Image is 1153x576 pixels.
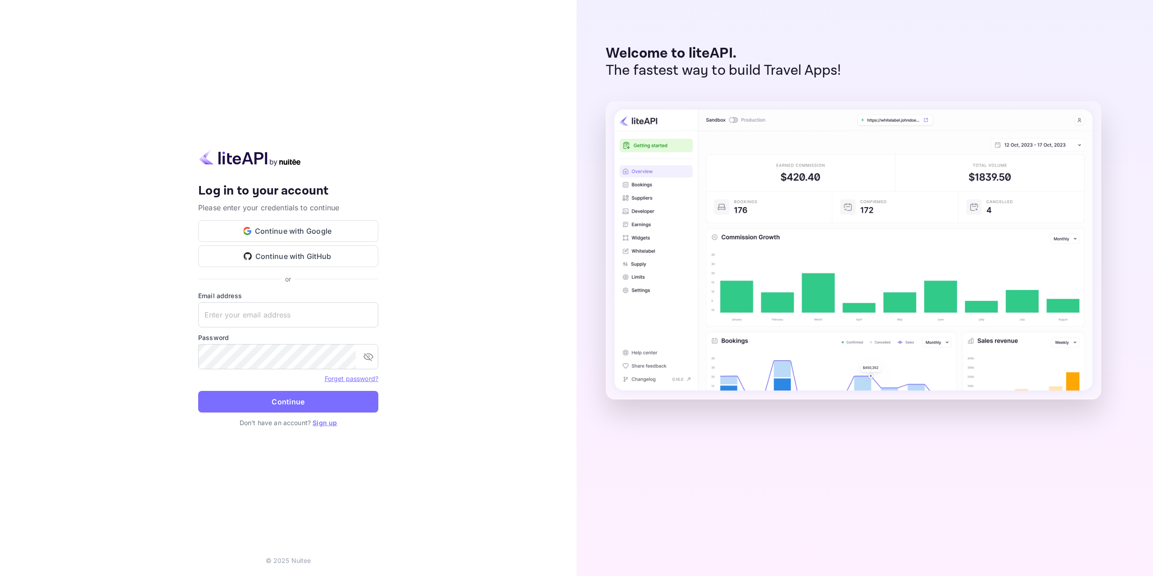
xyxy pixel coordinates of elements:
button: toggle password visibility [359,348,377,366]
p: Welcome to liteAPI. [606,45,841,62]
a: Forget password? [325,374,378,383]
a: Forget password? [325,375,378,382]
p: The fastest way to build Travel Apps! [606,62,841,79]
p: or [285,274,291,284]
h4: Log in to your account [198,183,378,199]
label: Password [198,333,378,342]
a: Sign up [313,419,337,426]
button: Continue with Google [198,220,378,242]
img: liteAPI Dashboard Preview [606,101,1101,399]
p: Don't have an account? [198,418,378,427]
p: © 2025 Nuitee [266,556,311,565]
label: Email address [198,291,378,300]
input: Enter your email address [198,302,378,327]
button: Continue [198,391,378,413]
p: Please enter your credentials to continue [198,202,378,213]
button: Continue with GitHub [198,245,378,267]
img: liteapi [198,149,302,166]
